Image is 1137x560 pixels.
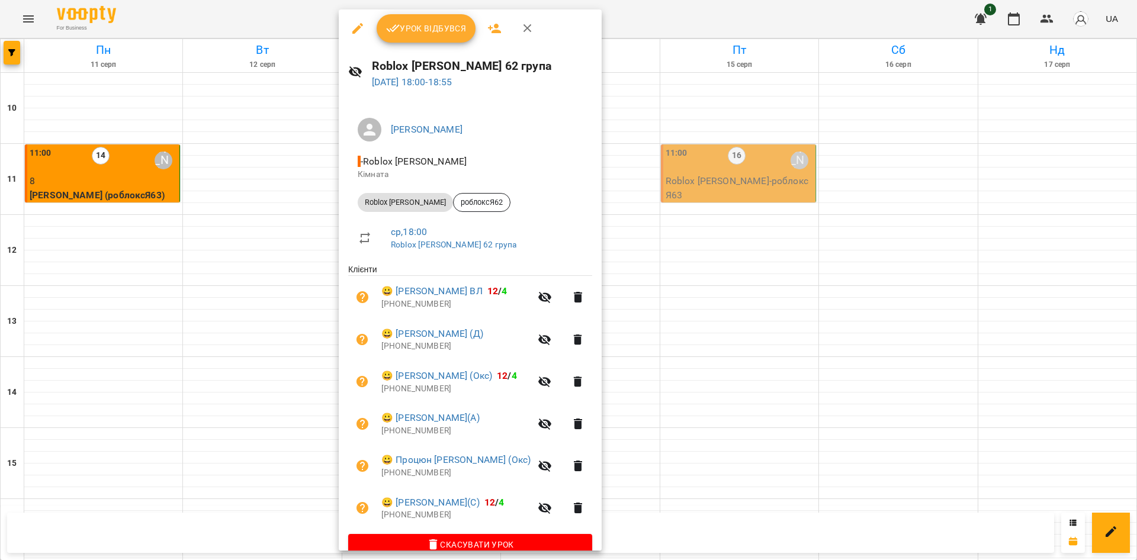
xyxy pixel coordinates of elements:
h6: Roblox [PERSON_NAME] 62 група [372,57,592,75]
span: Скасувати Урок [358,538,583,552]
a: 😀 Процюн [PERSON_NAME] (Окс) [381,453,531,467]
span: 12 [497,370,508,381]
b: / [484,497,505,508]
span: 4 [502,285,507,297]
button: Візит ще не сплачено. Додати оплату? [348,410,377,438]
div: роблоксЯ62 [453,193,510,212]
a: 😀 [PERSON_NAME](С) [381,495,480,510]
span: роблоксЯ62 [454,197,510,208]
button: Урок відбувся [377,14,476,43]
span: 4 [512,370,517,381]
button: Візит ще не сплачено. Додати оплату? [348,326,377,354]
span: Roblox [PERSON_NAME] [358,197,453,208]
a: 😀 [PERSON_NAME] (Д) [381,327,483,341]
button: Візит ще не сплачено. Додати оплату? [348,452,377,480]
b: / [497,370,517,381]
a: Roblox [PERSON_NAME] 62 група [391,240,516,249]
a: [DATE] 18:00-18:55 [372,76,452,88]
button: Візит ще не сплачено. Додати оплату? [348,283,377,311]
ul: Клієнти [348,263,592,533]
p: [PHONE_NUMBER] [381,298,531,310]
span: 12 [487,285,498,297]
a: 😀 [PERSON_NAME](А) [381,411,480,425]
span: 4 [499,497,504,508]
p: [PHONE_NUMBER] [381,340,531,352]
button: Скасувати Урок [348,534,592,555]
a: [PERSON_NAME] [391,124,462,135]
p: [PHONE_NUMBER] [381,383,531,395]
button: Візит ще не сплачено. Додати оплату? [348,368,377,396]
span: 12 [484,497,495,508]
a: 😀 [PERSON_NAME] ВЛ [381,284,483,298]
p: [PHONE_NUMBER] [381,509,531,521]
b: / [487,285,508,297]
span: Урок відбувся [386,21,467,36]
span: - Roblox [PERSON_NAME] [358,156,469,167]
button: Візит ще не сплачено. Додати оплату? [348,494,377,522]
p: [PHONE_NUMBER] [381,425,531,437]
p: [PHONE_NUMBER] [381,467,531,479]
a: ср , 18:00 [391,226,427,237]
a: 😀 [PERSON_NAME] (Окс) [381,369,492,383]
p: Кімната [358,169,583,181]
